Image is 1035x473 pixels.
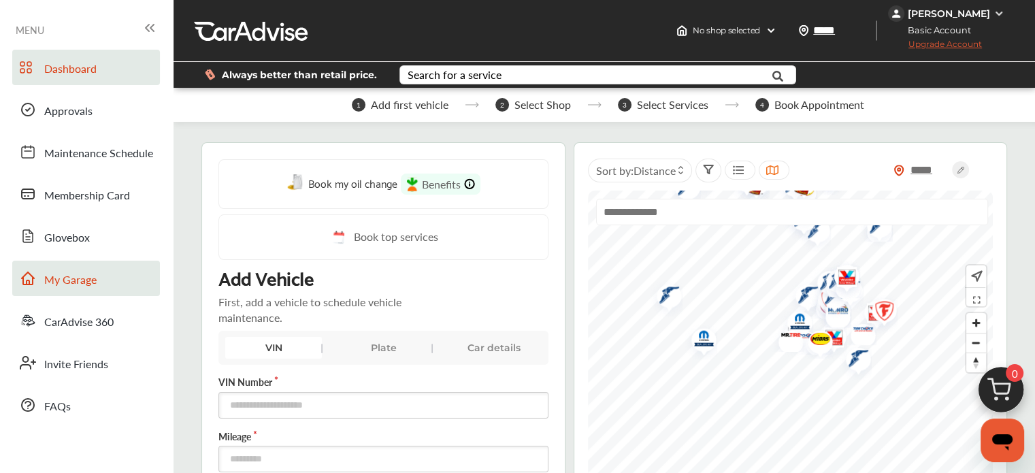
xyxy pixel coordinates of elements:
div: Map marker [774,315,808,358]
img: location_vector_orange.38f05af8.svg [893,165,904,176]
span: Select Shop [514,99,571,111]
div: Map marker [795,325,829,355]
div: Map marker [768,323,802,352]
div: Map marker [646,277,680,317]
span: Maintenance Schedule [44,145,153,163]
img: logo-goodyear.png [836,340,872,380]
img: header-home-logo.8d720a4f.svg [676,25,687,36]
span: My Garage [44,272,97,289]
span: FAQs [44,398,71,416]
img: recenter.ce011a49.svg [968,269,983,284]
div: Map marker [777,304,811,343]
p: Add Vehicle [218,265,313,289]
span: Book top services [354,229,438,246]
img: logo-mrtire.png [806,290,842,319]
span: Approvals [44,103,93,120]
a: Approvals [12,92,160,127]
div: Map marker [807,263,841,304]
img: header-down-arrow.9dd2ce7d.svg [766,25,776,36]
a: Book my oil change [287,174,397,195]
img: logo-goodyear.png [816,262,852,302]
img: cart_icon.3d0951e8.svg [968,361,1034,426]
a: Dashboard [12,50,160,85]
a: FAQs [12,387,160,423]
img: dollor_label_vector.a70140d1.svg [205,69,215,80]
img: logo-mopar.png [777,304,813,343]
img: logo-mopar.png [681,321,717,360]
img: stepper-arrow.e24c07c6.svg [587,102,602,108]
span: Book my oil change [308,174,397,192]
span: Upgrade Account [888,39,982,56]
img: logo-firestone.png [861,292,898,335]
span: No shop selected [693,25,760,36]
img: cal_icon.0803b883.svg [329,229,347,246]
iframe: Button to launch messaging window [981,419,1024,462]
img: logo-valvoline.png [824,258,860,301]
p: First, add a vehicle to schedule vehicle maintenance. [218,294,450,325]
div: Map marker [827,272,861,312]
img: logo-goodyear.png [646,277,683,317]
span: Select Services [637,99,708,111]
img: WGsFRI8htEPBVLJbROoPRyZpYNWhNONpIPPETTm6eUC0GeLEiAAAAAElFTkSuQmCC [993,8,1004,19]
span: Add first vehicle [371,99,448,111]
button: Reset bearing to north [966,353,986,372]
div: Map marker [798,323,832,359]
span: 4 [755,98,769,112]
span: 1 [352,98,365,112]
span: Distance [633,163,675,178]
a: Glovebox [12,218,160,254]
div: Car details [446,337,542,359]
span: Glovebox [44,229,90,247]
img: oil-change.e5047c97.svg [287,174,305,191]
div: Map marker [785,277,819,317]
span: MENU [16,25,44,35]
div: Map marker [824,258,858,301]
img: Midas+Logo_RGB.png [798,323,834,359]
img: instacart-icon.73bd83c2.svg [406,177,418,192]
div: Plate [335,337,432,359]
span: Benefits [422,176,461,192]
span: 0 [1006,364,1023,382]
img: logo-valvoline.png [774,315,810,358]
label: Mileage [218,429,548,443]
span: Always better than retail price. [222,70,377,80]
img: logo-monro.png [795,325,832,355]
span: Reset bearing to north [966,353,986,372]
img: logo-valvoline.png [854,294,890,337]
span: CarAdvise 360 [44,314,114,331]
div: Map marker [806,290,840,319]
span: Dashboard [44,61,97,78]
label: VIN Number [218,375,548,389]
span: Invite Friends [44,356,108,374]
span: Basic Account [889,23,981,37]
div: Map marker [815,298,849,327]
img: logo-goodyear.png [807,263,843,304]
span: 2 [495,98,509,112]
div: [PERSON_NAME] [908,7,990,20]
div: Map marker [861,292,896,335]
img: jVpblrzwTbfkPYzPPzSLxeg0AAAAASUVORK5CYII= [888,5,904,22]
div: Map marker [816,262,850,302]
button: Zoom in [966,313,986,333]
div: Search for a service [408,69,502,80]
a: Maintenance Schedule [12,134,160,169]
button: Zoom out [966,333,986,353]
div: Map marker [854,294,888,337]
div: Map marker [836,340,870,380]
a: CarAdvise 360 [12,303,160,338]
div: Map marker [681,321,715,360]
a: Invite Friends [12,345,160,380]
img: info-Icon.6181e609.svg [464,178,475,190]
span: Sort by : [595,163,675,178]
a: Book top services [218,214,548,260]
div: Map marker [840,316,874,345]
img: logo-mrtire.png [768,323,804,352]
a: My Garage [12,261,160,296]
span: 3 [618,98,631,112]
span: Book Appointment [774,99,864,111]
div: VIN [225,337,322,359]
img: logo-goodyear.png [785,277,821,317]
img: stepper-arrow.e24c07c6.svg [725,102,739,108]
